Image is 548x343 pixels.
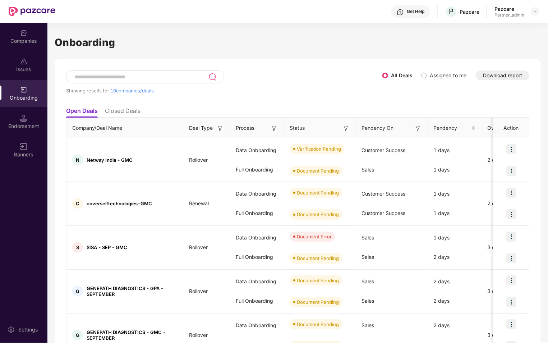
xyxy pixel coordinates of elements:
img: icon [506,297,516,307]
img: svg+xml;base64,PHN2ZyBpZD0iQ29tcGFuaWVzIiB4bWxucz0iaHR0cDovL3d3dy53My5vcmcvMjAwMC9zdmciIHdpZHRoPS... [20,29,27,37]
img: svg+xml;base64,PHN2ZyBpZD0iSXNzdWVzX2Rpc2FibGVkIiB4bWxucz0iaHR0cDovL3d3dy53My5vcmcvMjAwMC9zdmciIH... [20,58,27,65]
div: Document Pending [297,321,339,328]
div: 1 days [428,160,482,179]
div: Full Onboarding [230,203,284,223]
img: svg+xml;base64,PHN2ZyB3aWR0aD0iMTYiIGhlaWdodD0iMTYiIHZpZXdCb3g9IjAgMCAxNiAxNiIgZmlsbD0ibm9uZSIgeG... [414,125,422,132]
div: G [72,286,83,297]
li: Open Deals [66,107,98,118]
div: 2 days [428,316,482,335]
img: icon [506,188,516,198]
img: svg+xml;base64,PHN2ZyBpZD0iRHJvcGRvd24tMzJ4MzIiIHhtbG5zPSJodHRwOi8vd3d3LnczLm9yZy8yMDAwL3N2ZyIgd2... [532,9,538,14]
div: Document Pending [297,277,339,284]
div: 2 days [428,291,482,311]
span: Pendency [433,124,470,132]
div: 2 days [482,156,543,164]
div: Data Onboarding [230,316,284,335]
div: Data Onboarding [230,141,284,160]
h1: Onboarding [55,35,541,50]
div: 2 days [482,200,543,207]
div: N [72,155,83,165]
div: 1 days [428,203,482,223]
img: icon [506,209,516,219]
span: Sales [362,322,374,328]
div: Document Pending [297,211,339,218]
div: Pazcare [460,8,479,15]
span: Sales [362,278,374,284]
div: G [72,330,83,340]
span: GENEPATH DIAGNOSTICS - GPA - SEPTEMBER [87,285,178,297]
div: Full Onboarding [230,160,284,179]
div: 1 days [428,184,482,203]
div: Partner_admin [494,12,524,18]
span: Process [236,124,254,132]
img: icon [506,232,516,242]
span: Customer Success [362,147,405,153]
span: Status [290,124,305,132]
label: Assigned to me [430,72,466,78]
span: Netway India - GMC [87,157,133,163]
span: Sales [362,298,374,304]
img: svg+xml;base64,PHN2ZyB3aWR0aD0iMTYiIGhlaWdodD0iMTYiIHZpZXdCb3g9IjAgMCAxNiAxNiIgZmlsbD0ibm9uZSIgeG... [20,143,27,150]
span: Rollover [183,332,213,338]
span: Deal Type [189,124,213,132]
div: Document Pending [297,255,339,262]
span: Sales [362,166,374,173]
li: Closed Deals [105,107,141,118]
img: svg+xml;base64,PHN2ZyB3aWR0aD0iMjQiIGhlaWdodD0iMjUiIHZpZXdCb3g9IjAgMCAyNCAyNSIgZmlsbD0ibm9uZSIgeG... [208,73,217,81]
div: Full Onboarding [230,247,284,267]
img: svg+xml;base64,PHN2ZyB3aWR0aD0iMTYiIGhlaWdodD0iMTYiIHZpZXdCb3g9IjAgMCAxNiAxNiIgZmlsbD0ibm9uZSIgeG... [271,125,278,132]
img: svg+xml;base64,PHN2ZyBpZD0iSGVscC0zMngzMiIgeG1sbnM9Imh0dHA6Ly93d3cudzMub3JnLzIwMDAvc3ZnIiB3aWR0aD... [397,9,404,16]
div: Showing results for [66,88,382,93]
div: Full Onboarding [230,291,284,311]
span: Renewal [183,200,215,206]
img: svg+xml;base64,PHN2ZyB3aWR0aD0iMTQuNSIgaGVpZ2h0PSIxNC41IiB2aWV3Qm94PSIwIDAgMTYgMTYiIGZpbGw9Im5vbm... [20,115,27,122]
span: Sales [362,234,374,241]
img: svg+xml;base64,PHN2ZyB3aWR0aD0iMTYiIGhlaWdodD0iMTYiIHZpZXdCb3g9IjAgMCAxNiAxNiIgZmlsbD0ibm9uZSIgeG... [342,125,350,132]
span: Sales [362,254,374,260]
span: Customer Success [362,191,405,197]
img: icon [506,166,516,176]
div: Document Error [297,233,332,240]
img: icon [506,144,516,154]
div: Document Pending [297,189,339,196]
div: Pazcare [494,5,524,12]
span: GENEPATH DIAGNOSTICS - GMC - SEPTEMBER [87,329,178,341]
div: 1 days [428,228,482,247]
label: All Deals [391,72,413,78]
div: C [72,198,83,209]
img: icon [506,275,516,285]
div: Document Pending [297,167,339,174]
button: Download report [476,70,529,80]
div: 3 days [482,331,543,339]
span: Rollover [183,244,213,250]
th: Pendency [428,118,482,138]
div: Document Pending [297,298,339,306]
span: Pendency On [362,124,393,132]
div: Verification Pending [297,145,341,152]
div: 1 days [428,141,482,160]
img: New Pazcare Logo [9,7,55,16]
th: Company/Deal Name [66,118,183,138]
span: coverselftechnologies-GMC [87,201,152,206]
div: 2 days [428,247,482,267]
th: Overall Pendency [482,118,543,138]
th: Action [493,118,529,138]
img: svg+xml;base64,PHN2ZyB3aWR0aD0iMjAiIGhlaWdodD0iMjAiIHZpZXdCb3g9IjAgMCAyMCAyMCIgZmlsbD0ibm9uZSIgeG... [20,86,27,93]
span: P [449,7,453,16]
img: icon [506,319,516,329]
div: Data Onboarding [230,184,284,203]
div: 2 days [428,272,482,291]
img: svg+xml;base64,PHN2ZyB3aWR0aD0iMTYiIGhlaWdodD0iMTYiIHZpZXdCb3g9IjAgMCAxNiAxNiIgZmlsbD0ibm9uZSIgeG... [217,125,224,132]
div: Data Onboarding [230,228,284,247]
span: Customer Success [362,210,405,216]
img: svg+xml;base64,PHN2ZyBpZD0iU2V0dGluZy0yMHgyMCIgeG1sbnM9Imh0dHA6Ly93d3cudzMub3JnLzIwMDAvc3ZnIiB3aW... [8,326,15,333]
div: S [72,242,83,253]
div: 3 days [482,287,543,295]
span: 10 companies/deals [110,88,154,93]
span: SISA - SEP - GMC [87,244,127,250]
span: Rollover [183,157,213,163]
div: Settings [16,326,40,333]
div: Get Help [407,9,424,14]
div: Data Onboarding [230,272,284,291]
span: Rollover [183,288,213,294]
